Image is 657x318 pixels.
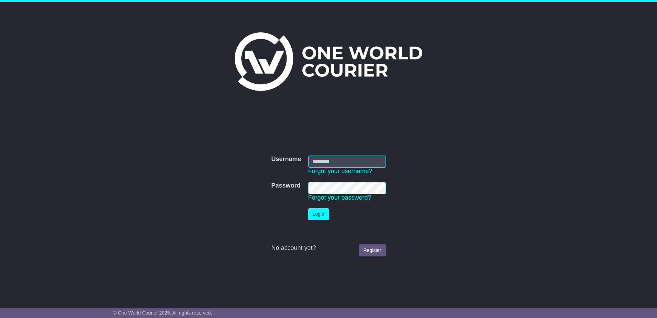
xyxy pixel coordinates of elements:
a: Forgot your username? [308,168,372,174]
a: Forgot your password? [308,194,371,201]
label: Password [271,182,300,190]
label: Username [271,156,301,163]
img: One World [235,32,422,91]
span: © One World Courier 2025. All rights reserved. [113,310,212,316]
button: Login [308,208,329,220]
a: Register [359,244,386,256]
div: No account yet? [271,244,386,252]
